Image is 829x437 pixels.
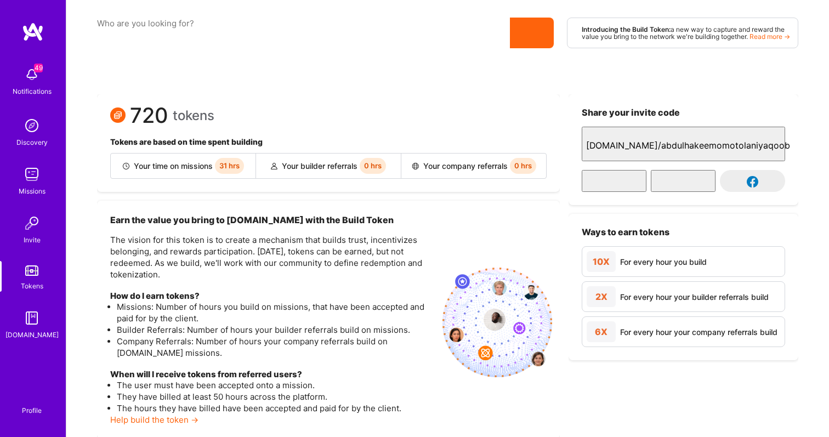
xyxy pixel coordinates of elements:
[749,32,790,41] a: Read more →
[582,227,785,237] h3: Ways to earn tokens
[97,9,229,37] input: Who are you looking for?
[56,65,81,72] div: Domain
[360,158,386,174] span: 0 hrs
[747,176,758,188] i: icon Facebook
[401,154,546,178] div: Your company referrals
[21,212,43,234] img: Invite
[19,185,46,197] div: Missions
[107,64,116,72] img: tab_keywords_by_traffic_grey.svg
[110,234,434,280] p: The vision for this token is to create a mechanism that builds trust, incentivizes belonging, and...
[582,127,785,161] button: [DOMAIN_NAME]/abdulhakeemomotolaniyaqoob
[110,138,547,147] h4: Tokens are based on time spent building
[271,163,277,169] img: Builder referral icon
[130,110,168,121] span: 720
[484,309,506,331] img: profile
[123,163,129,169] img: Builder icon
[620,326,777,338] div: For every hour your company referrals build
[44,64,53,72] img: tab_domain_overview_orange.svg
[110,370,434,379] h4: When will I receive tokens from referred users?
[22,22,44,42] img: logo
[21,280,43,292] div: Tokens
[117,324,434,336] li: Builder Referrals: Number of hours your builder referrals build on missions.
[21,115,43,137] img: discovery
[5,329,59,340] div: [DOMAIN_NAME]
[117,301,434,324] li: Missions: Number of hours you build on missions, that have been accepted and paid for by the client.
[110,415,198,425] a: Help build the token →
[510,158,536,174] span: 0 hrs
[117,379,434,391] li: The user must have been accepted onto a mission.
[117,391,434,402] li: They have billed at least 50 hours across the platform.
[16,137,48,148] div: Discovery
[412,163,419,169] img: Company referral icon
[111,154,256,178] div: Your time on missions
[110,107,126,123] img: Token icon
[117,336,434,359] li: Company Referrals: Number of hours your company referrals build on [DOMAIN_NAME] missions.
[110,214,434,226] h3: Earn the value you bring to [DOMAIN_NAME] with the Build Token
[119,65,189,72] div: Keywords nach Traffic
[587,286,616,307] div: 2X
[173,110,214,121] span: tokens
[22,405,42,415] div: Profile
[215,158,244,174] span: 31 hrs
[21,307,43,329] img: guide book
[25,265,38,276] img: tokens
[18,393,46,415] a: Profile
[587,251,616,272] div: 10X
[110,291,434,301] h4: How do I earn tokens?
[582,107,785,118] h3: Share your invite code
[29,29,121,37] div: Domain: [DOMAIN_NAME]
[21,163,43,185] img: teamwork
[528,29,536,37] i: icon Search
[610,174,618,181] i: icon Twitter
[620,291,769,303] div: For every hour your builder referrals build
[117,402,434,414] li: The hours they have billed have been accepted and paid for by the client.
[582,25,785,41] span: a new way to capture and reward the value you bring to the network we're building together.
[587,321,616,342] div: 6X
[679,174,687,181] i: icon LinkedInDark
[573,29,577,37] i: icon Points
[582,25,671,33] strong: Introducing the Build Token:
[256,154,401,178] div: Your builder referrals
[24,234,41,246] div: Invite
[31,18,54,26] div: v 4.0.25
[18,29,26,37] img: website_grey.svg
[620,256,707,268] div: For every hour you build
[442,268,552,377] img: invite
[679,130,688,139] i: icon Copy
[18,18,26,26] img: logo_orange.svg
